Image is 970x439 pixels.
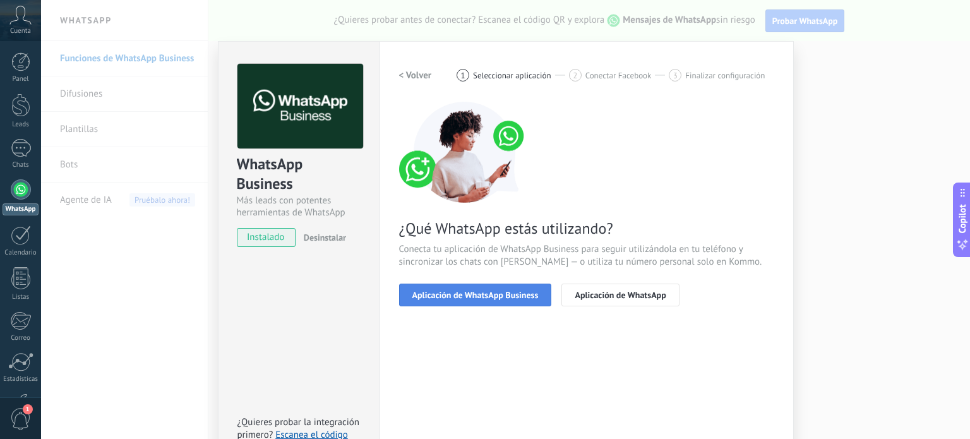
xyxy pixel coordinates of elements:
button: Aplicación de WhatsApp [561,284,679,306]
div: Chats [3,161,39,169]
div: Leads [3,121,39,129]
div: Calendario [3,249,39,257]
span: 1 [461,70,465,81]
div: WhatsApp [3,203,39,215]
h2: < Volver [399,69,432,81]
button: Aplicación de WhatsApp Business [399,284,552,306]
span: Desinstalar [304,232,346,243]
div: Más leads con potentes herramientas de WhatsApp [237,195,361,219]
span: Aplicación de WhatsApp [575,291,666,299]
span: Copilot [956,204,969,233]
span: Conectar Facebook [585,71,652,80]
span: 1 [23,404,33,414]
span: Cuenta [10,27,31,35]
span: ¿Qué WhatsApp estás utilizando? [399,219,774,238]
img: logo_main.png [237,64,363,149]
span: Finalizar configuración [685,71,765,80]
div: Correo [3,334,39,342]
div: WhatsApp Business [237,154,361,195]
button: Desinstalar [299,228,346,247]
span: instalado [237,228,295,247]
img: connect number [399,102,532,203]
span: Conecta tu aplicación de WhatsApp Business para seguir utilizándola en tu teléfono y sincronizar ... [399,243,774,268]
span: 3 [673,70,678,81]
span: 2 [573,70,577,81]
button: < Volver [399,64,432,87]
div: Listas [3,293,39,301]
div: Estadísticas [3,375,39,383]
span: Aplicación de WhatsApp Business [412,291,539,299]
div: Panel [3,75,39,83]
span: Seleccionar aplicación [473,71,551,80]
